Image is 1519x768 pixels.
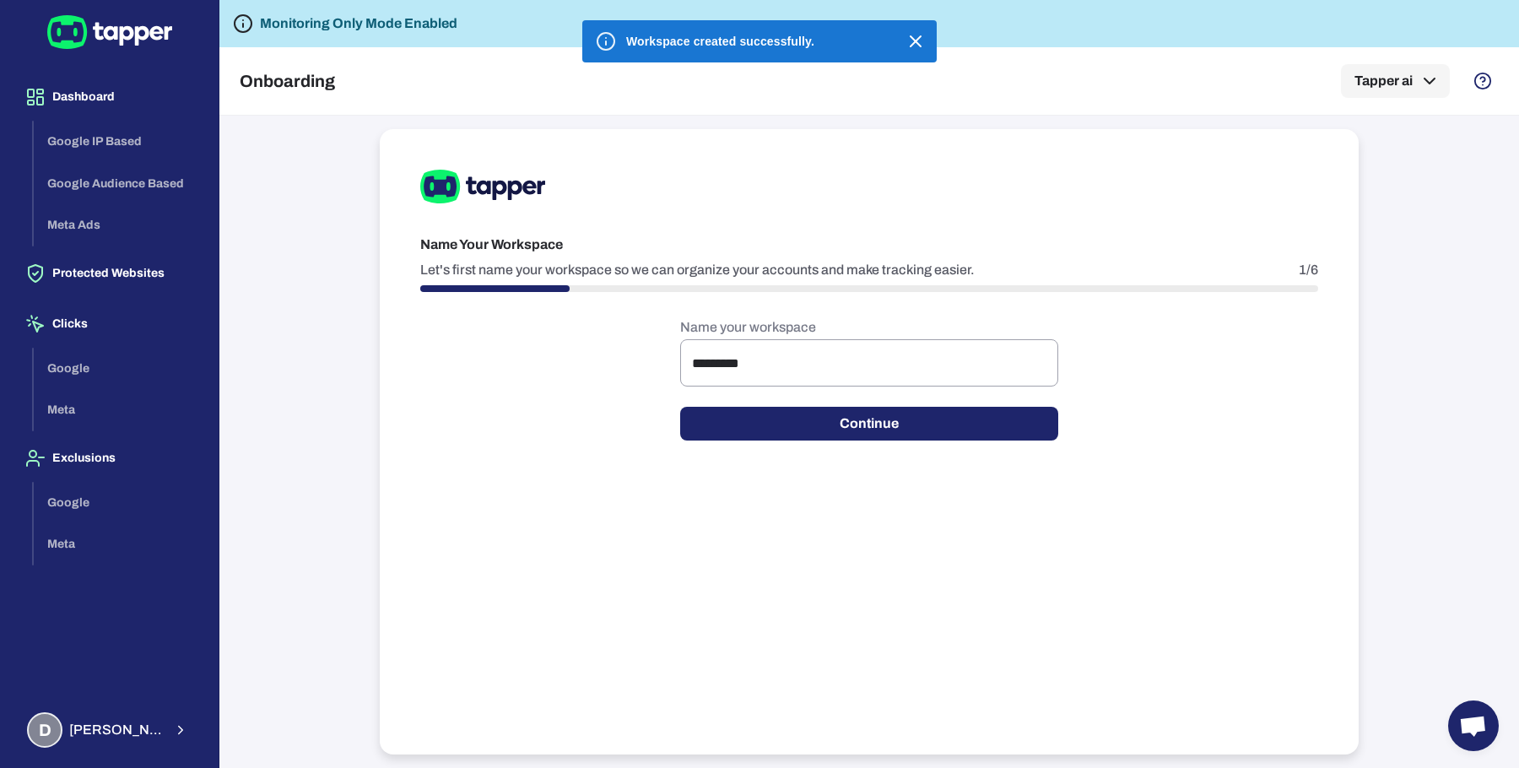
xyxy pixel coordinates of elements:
div: D [27,712,62,748]
h5: Onboarding [240,71,335,91]
button: D[PERSON_NAME] zaz [14,706,205,754]
h6: Name Your Workspace [420,235,1318,255]
button: Exclusions [14,435,205,482]
a: Protected Websites [14,265,205,279]
button: Dashboard [14,73,205,121]
svg: Tapper is not blocking any fraudulent activity for this domain [233,14,253,34]
button: Clicks [14,300,205,348]
a: Open chat [1448,700,1499,751]
p: Let's first name your workspace so we can organize your accounts and make tracking easier. [420,262,975,279]
a: Exclusions [14,450,205,464]
p: Workspace created successfully. [626,33,814,51]
button: Tapper ai [1341,64,1450,98]
p: 1/6 [1299,262,1318,279]
a: Clicks [14,316,205,330]
h6: Monitoring Only Mode Enabled [260,14,457,34]
p: Name your workspace [680,319,1058,336]
span: [PERSON_NAME] zaz [69,722,163,738]
a: Dashboard [14,89,205,103]
button: Protected Websites [14,250,205,297]
button: Continue [680,407,1058,441]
